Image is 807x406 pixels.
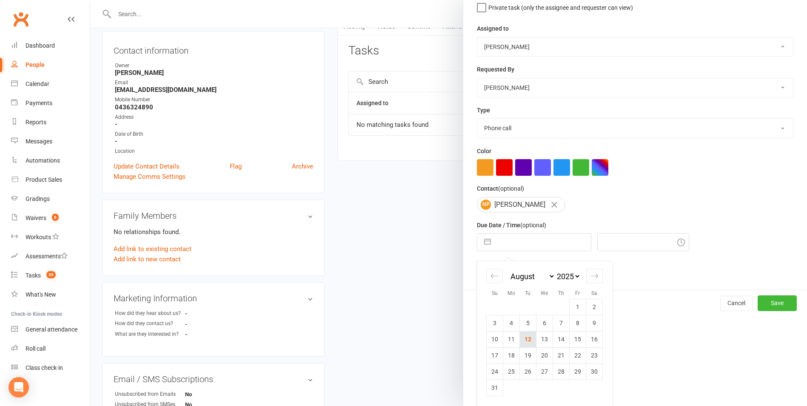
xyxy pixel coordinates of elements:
td: Sunday, August 17, 2025 [487,347,503,363]
a: Workouts [11,228,90,247]
td: Sunday, August 31, 2025 [487,380,503,396]
div: Calendar [477,261,612,406]
div: Dashboard [26,42,55,49]
td: Tuesday, August 12, 2025 [520,331,536,347]
label: Due Date / Time [477,220,546,230]
td: Saturday, August 16, 2025 [586,331,603,347]
td: Friday, August 22, 2025 [570,347,586,363]
small: Tu [525,290,530,296]
td: Sunday, August 3, 2025 [487,315,503,331]
td: Wednesday, August 6, 2025 [536,315,553,331]
div: [PERSON_NAME] [477,197,565,212]
td: Sunday, August 24, 2025 [487,363,503,380]
td: Saturday, August 23, 2025 [586,347,603,363]
td: Sunday, August 10, 2025 [487,331,503,347]
a: People [11,55,90,74]
td: Wednesday, August 27, 2025 [536,363,553,380]
small: Th [558,290,564,296]
div: People [26,61,45,68]
label: Contact [477,184,524,193]
label: Color [477,146,491,156]
a: Automations [11,151,90,170]
label: Email preferences [477,259,526,269]
a: Assessments [11,247,90,266]
small: (optional) [520,222,546,229]
small: Sa [591,290,597,296]
small: (optional) [498,185,524,192]
div: Payments [26,100,52,106]
div: Automations [26,157,60,164]
td: Monday, August 18, 2025 [503,347,520,363]
a: Class kiosk mode [11,358,90,377]
td: Monday, August 11, 2025 [503,331,520,347]
div: Workouts [26,234,51,240]
td: Wednesday, August 20, 2025 [536,347,553,363]
td: Thursday, August 7, 2025 [553,315,570,331]
a: Roll call [11,339,90,358]
td: Saturday, August 2, 2025 [586,299,603,315]
td: Monday, August 25, 2025 [503,363,520,380]
span: 39 [46,271,56,278]
a: Product Sales [11,170,90,189]
td: Tuesday, August 19, 2025 [520,347,536,363]
div: Open Intercom Messenger [9,377,29,397]
a: Reports [11,113,90,132]
div: Move backward to switch to the previous month. [486,269,503,283]
a: Gradings [11,189,90,209]
div: Product Sales [26,176,62,183]
td: Friday, August 1, 2025 [570,299,586,315]
button: Cancel [720,296,753,311]
span: 6 [52,214,59,221]
td: Saturday, August 30, 2025 [586,363,603,380]
span: Private task (only the assignee and requester can view) [488,1,633,11]
small: Su [492,290,498,296]
div: Tasks [26,272,41,279]
div: What's New [26,291,56,298]
a: Payments [11,94,90,113]
td: Friday, August 8, 2025 [570,315,586,331]
td: Tuesday, August 5, 2025 [520,315,536,331]
div: Calendar [26,80,49,87]
label: Assigned to [477,24,509,33]
label: Type [477,106,490,115]
td: Monday, August 4, 2025 [503,315,520,331]
label: Requested By [477,65,514,74]
td: Friday, August 15, 2025 [570,331,586,347]
div: Waivers [26,214,46,221]
td: Thursday, August 28, 2025 [553,363,570,380]
div: Class check-in [26,364,63,371]
td: Friday, August 29, 2025 [570,363,586,380]
a: Clubworx [10,9,31,30]
td: Thursday, August 21, 2025 [553,347,570,363]
td: Tuesday, August 26, 2025 [520,363,536,380]
a: Calendar [11,74,90,94]
button: Save [758,295,797,311]
a: General attendance kiosk mode [11,320,90,339]
div: Reports [26,119,46,126]
small: We [541,290,548,296]
small: Fr [575,290,580,296]
div: Gradings [26,195,50,202]
a: Messages [11,132,90,151]
div: General attendance [26,326,77,333]
a: Dashboard [11,36,90,55]
span: NP [481,200,491,210]
div: Assessments [26,253,68,260]
div: Messages [26,138,52,145]
td: Saturday, August 9, 2025 [586,315,603,331]
td: Wednesday, August 13, 2025 [536,331,553,347]
td: Thursday, August 14, 2025 [553,331,570,347]
a: Tasks 39 [11,266,90,285]
a: What's New [11,285,90,304]
a: Waivers 6 [11,209,90,228]
div: Roll call [26,345,46,352]
div: Move forward to switch to the next month. [586,269,603,283]
small: Mo [508,290,515,296]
